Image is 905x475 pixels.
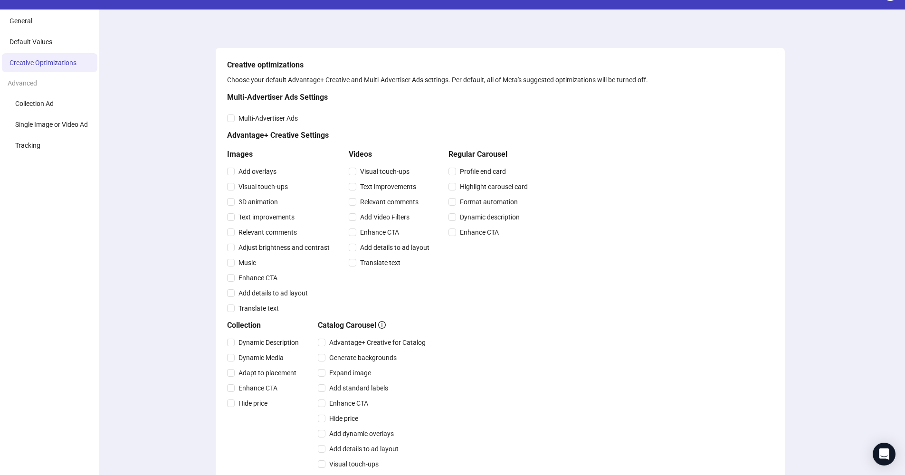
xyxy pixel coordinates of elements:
span: Add Video Filters [356,212,413,222]
span: Add details to ad layout [235,288,312,298]
span: Format automation [456,197,522,207]
span: Dynamic Media [235,352,287,363]
span: Add overlays [235,166,280,177]
span: Add details to ad layout [356,242,433,253]
span: Enhance CTA [325,398,372,408]
span: Generate backgrounds [325,352,400,363]
span: Text improvements [235,212,298,222]
span: Visual touch-ups [325,459,382,469]
span: Adapt to placement [235,368,300,378]
div: Choose your default Advantage+ Creative and Multi-Advertiser Ads settings. Per default, all of Me... [227,75,773,85]
span: Dynamic Description [235,337,303,348]
span: Text improvements [356,181,420,192]
span: Expand image [325,368,375,378]
span: Add dynamic overlays [325,428,398,439]
h5: Catalog Carousel [318,320,429,331]
h5: Advantage+ Creative Settings [227,130,532,141]
span: Enhance CTA [456,227,503,237]
h5: Images [227,149,333,160]
span: General [10,17,32,25]
span: Enhance CTA [356,227,403,237]
span: Profile end card [456,166,510,177]
span: Adjust brightness and contrast [235,242,333,253]
h5: Multi-Advertiser Ads Settings [227,92,532,103]
span: Add details to ad layout [325,444,402,454]
span: Advantage+ Creative for Catalog [325,337,429,348]
span: Enhance CTA [235,273,281,283]
h5: Collection [227,320,303,331]
span: Dynamic description [456,212,524,222]
span: info-circle [378,321,386,329]
span: Relevant comments [356,197,422,207]
span: Default Values [10,38,52,46]
span: Single Image or Video Ad [15,121,88,128]
span: Tracking [15,142,40,149]
span: Music [235,257,260,268]
h5: Videos [349,149,433,160]
span: Visual touch-ups [356,166,413,177]
span: Hide price [235,398,271,408]
span: Enhance CTA [235,383,281,393]
h5: Creative optimizations [227,59,773,71]
span: 3D animation [235,197,282,207]
h5: Regular Carousel [448,149,532,160]
span: Add standard labels [325,383,392,393]
span: Hide price [325,413,362,424]
span: Creative Optimizations [10,59,76,66]
span: Relevant comments [235,227,301,237]
span: Highlight carousel card [456,181,532,192]
span: Visual touch-ups [235,181,292,192]
span: Collection Ad [15,100,54,107]
span: Multi-Advertiser Ads [235,113,302,123]
span: Translate text [235,303,283,313]
span: Translate text [356,257,404,268]
div: Open Intercom Messenger [873,443,895,465]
